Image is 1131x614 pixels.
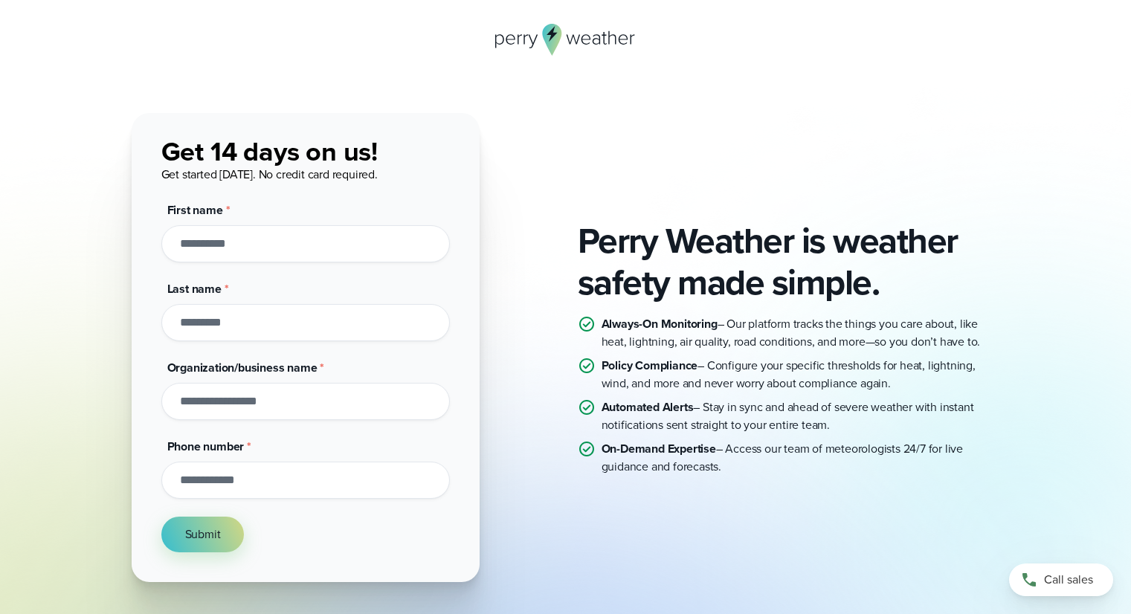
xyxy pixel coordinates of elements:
p: – Our platform tracks the things you care about, like heat, lightning, air quality, road conditio... [602,315,1000,351]
p: – Stay in sync and ahead of severe weather with instant notifications sent straight to your entir... [602,398,1000,434]
span: Get started [DATE]. No credit card required. [161,166,378,183]
span: First name [167,201,223,219]
h2: Perry Weather is weather safety made simple. [578,220,1000,303]
a: Call sales [1009,563,1113,596]
p: – Configure your specific thresholds for heat, lightning, wind, and more and never worry about co... [602,357,1000,392]
span: Submit [185,526,221,543]
strong: Policy Compliance [602,357,698,374]
strong: Automated Alerts [602,398,694,416]
strong: On-Demand Expertise [602,440,716,457]
span: Get 14 days on us! [161,132,378,171]
span: Organization/business name [167,359,318,376]
p: – Access our team of meteorologists 24/7 for live guidance and forecasts. [602,440,1000,476]
span: Last name [167,280,222,297]
strong: Always-On Monitoring [602,315,718,332]
button: Submit [161,517,245,552]
span: Phone number [167,438,245,455]
span: Call sales [1044,571,1093,589]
